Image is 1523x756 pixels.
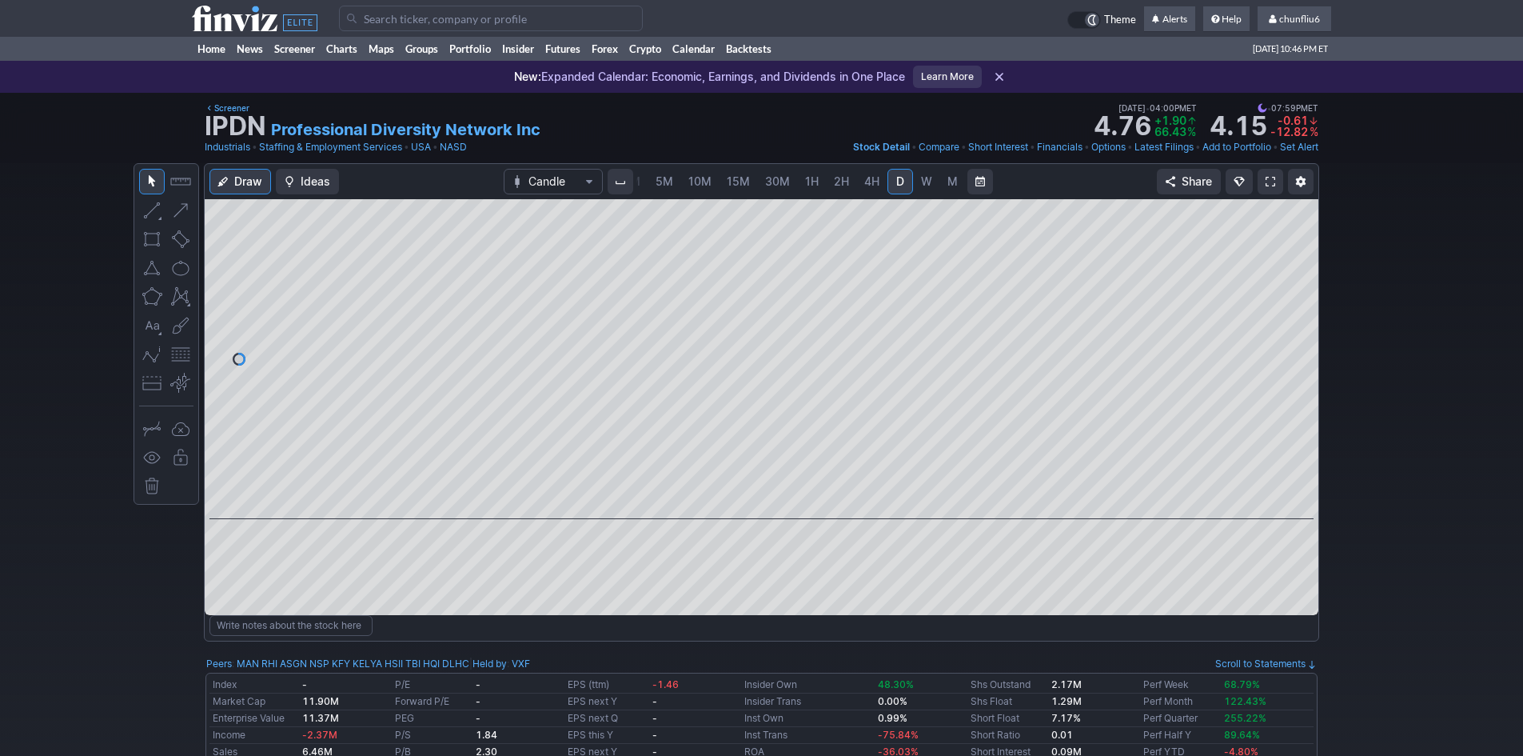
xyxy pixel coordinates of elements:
[252,139,257,155] span: •
[139,445,165,470] button: Hide drawings
[540,37,586,61] a: Futures
[652,712,657,724] b: -
[608,169,633,194] button: Interval
[1134,141,1194,153] span: Latest Filings
[512,656,530,672] a: VXF
[139,226,165,252] button: Rectangle
[1051,729,1073,741] a: 0.01
[1104,11,1136,29] span: Theme
[168,169,193,194] button: Measure
[442,656,469,672] a: DLHC
[1224,712,1266,724] span: 255.22%
[472,658,507,670] a: Held by
[878,712,907,724] b: 0.99%
[667,37,720,61] a: Calendar
[834,174,849,188] span: 2H
[1140,694,1221,710] td: Perf Month
[476,712,480,724] b: -
[921,174,932,188] span: W
[139,474,165,499] button: Remove all drawings
[947,174,958,188] span: M
[271,118,540,141] a: Professional Diversity Network Inc
[280,656,307,672] a: ASGN
[652,695,657,707] b: -
[528,174,578,190] span: Candle
[168,226,193,252] button: Rotated rectangle
[961,139,967,155] span: •
[392,710,472,727] td: PEG
[514,70,541,83] span: New:
[1154,114,1186,127] span: +1.90
[206,656,469,672] div: :
[205,139,250,155] a: Industrials
[139,313,165,338] button: Text
[205,114,266,139] h1: IPDN
[237,656,259,672] a: MAN
[433,139,438,155] span: •
[209,710,299,727] td: Enterprise Value
[564,694,648,710] td: EPS next Y
[301,174,330,190] span: Ideas
[302,729,337,741] span: -2.37M
[720,37,777,61] a: Backtests
[971,712,1019,724] a: Short Float
[1210,114,1267,139] strong: 4.15
[392,694,472,710] td: Forward P/E
[1140,710,1221,727] td: Perf Quarter
[1146,101,1150,115] span: •
[827,169,856,194] a: 2H
[404,139,409,155] span: •
[1202,139,1271,155] a: Add to Portfolio
[1140,727,1221,744] td: Perf Half Y
[967,169,993,194] button: Range
[878,729,919,741] span: -75.84%
[168,284,193,310] button: XABCD
[967,677,1048,694] td: Shs Outstand
[469,656,530,672] div: | :
[209,169,271,194] button: Draw
[720,169,757,194] a: 15M
[864,174,879,188] span: 4H
[765,174,790,188] span: 30M
[1094,114,1151,139] strong: 4.76
[1195,139,1201,155] span: •
[392,727,472,744] td: P/S
[276,169,339,194] button: Ideas
[440,139,467,155] a: NASD
[681,169,719,194] a: 10M
[339,6,643,31] input: Search
[302,712,339,724] b: 11.37M
[209,727,299,744] td: Income
[1258,169,1283,194] a: Fullscreen
[1144,6,1195,32] a: Alerts
[168,416,193,442] button: Drawings autosave: Off
[139,255,165,281] button: Triangle
[476,678,480,690] b: -
[1051,695,1082,707] b: 1.29M
[857,169,887,194] a: 4H
[741,727,875,744] td: Inst Trans
[496,37,540,61] a: Insider
[259,139,402,155] a: Staffing & Employment Services
[878,695,907,707] b: 0.00%
[1310,125,1318,138] span: %
[139,198,165,223] button: Line
[971,729,1020,741] a: Short Ratio
[405,656,421,672] a: TBI
[1270,125,1308,138] span: -12.82
[896,174,904,188] span: D
[192,37,231,61] a: Home
[1226,169,1253,194] button: Explore new features
[913,66,982,88] a: Learn More
[648,169,680,194] a: 5M
[911,139,917,155] span: •
[385,656,403,672] a: HSII
[1140,677,1221,694] td: Perf Week
[758,169,797,194] a: 30M
[919,139,959,155] a: Compare
[1267,101,1271,115] span: •
[1091,139,1126,155] a: Options
[564,727,648,744] td: EPS this Y
[504,169,603,194] button: Chart Type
